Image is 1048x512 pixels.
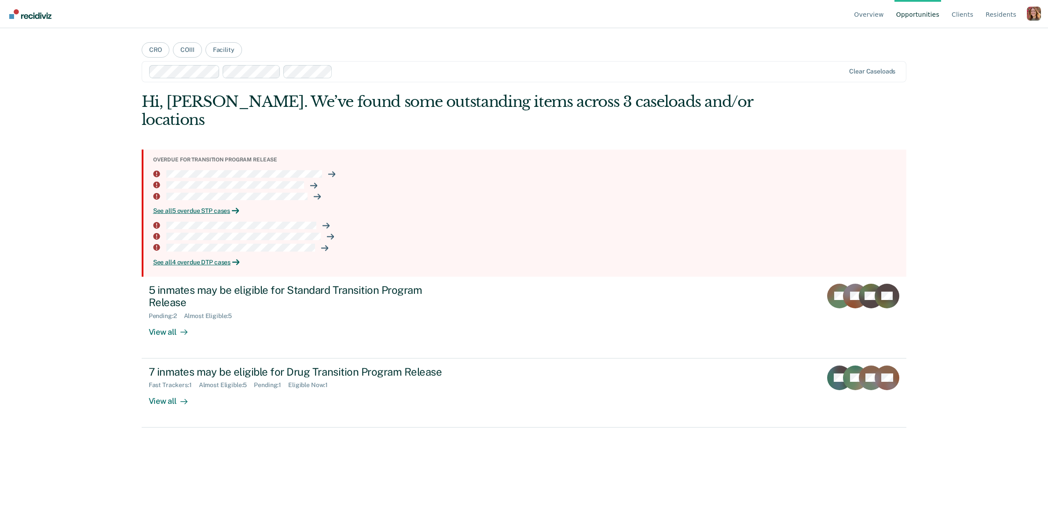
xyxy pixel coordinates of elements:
[9,9,51,19] img: Recidiviz
[149,366,458,378] div: 7 inmates may be eligible for Drug Transition Program Release
[184,312,239,320] div: Almost Eligible : 5
[149,381,199,389] div: Fast Trackers : 1
[153,207,900,215] div: See all 5 overdue STP cases
[149,389,198,406] div: View all
[199,381,254,389] div: Almost Eligible : 5
[153,157,900,163] div: Overdue for transition program release
[205,42,242,58] button: Facility
[153,259,900,266] div: See all 4 overdue DTP cases
[288,381,335,389] div: Eligible Now : 1
[153,207,900,215] a: See all5 overdue STP cases
[142,358,907,428] a: 7 inmates may be eligible for Drug Transition Program ReleaseFast Trackers:1Almost Eligible:5Pend...
[149,284,458,309] div: 5 inmates may be eligible for Standard Transition Program Release
[142,42,170,58] button: CRO
[849,68,895,75] div: Clear caseloads
[149,312,184,320] div: Pending : 2
[142,277,907,358] a: 5 inmates may be eligible for Standard Transition Program ReleasePending:2Almost Eligible:5View all
[153,259,900,266] a: See all4 overdue DTP cases
[1027,7,1041,21] button: Profile dropdown button
[254,381,288,389] div: Pending : 1
[142,93,754,129] div: Hi, [PERSON_NAME]. We’ve found some outstanding items across 3 caseloads and/or locations
[149,320,198,337] div: View all
[173,42,202,58] button: COIII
